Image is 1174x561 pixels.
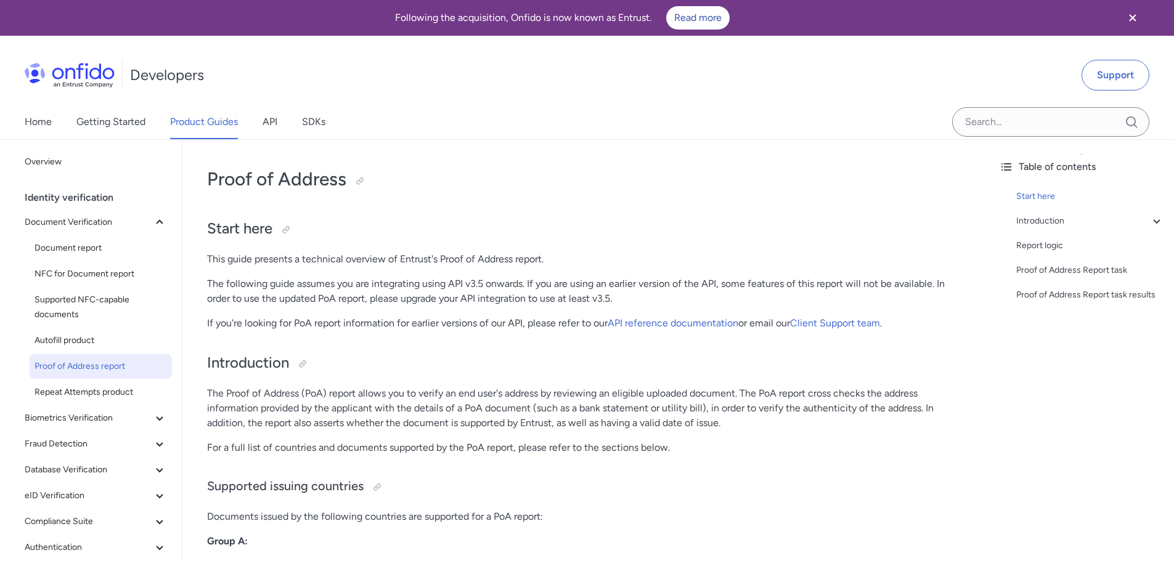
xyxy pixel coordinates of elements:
span: Repeat Attempts product [35,385,167,400]
a: Document report [30,236,172,260]
p: For a full list of countries and documents supported by the PoA report, please refer to the secti... [207,440,964,455]
span: Fraud Detection [25,437,152,451]
div: Identity verification [25,185,177,210]
button: Document Verification [20,210,172,235]
a: Home [25,105,52,139]
input: Onfido search input field [952,107,1149,137]
a: Report logic [1016,238,1164,253]
svg: Close banner [1125,10,1140,25]
h2: Introduction [207,353,964,374]
a: Proof of Address report [30,354,172,379]
span: Document report [35,241,167,256]
span: Biometrics Verification [25,411,152,426]
a: Support [1082,60,1149,91]
div: Following the acquisition, Onfido is now known as Entrust. [15,6,1110,30]
span: Document Verification [25,215,152,230]
h2: Start here [207,219,964,240]
img: Onfido Logo [25,63,115,87]
button: Biometrics Verification [20,406,172,430]
a: NFC for Document report [30,262,172,286]
a: Read more [666,6,730,30]
button: Compliance Suite [20,509,172,534]
p: The following guide assumes you are integrating using API v3.5 onwards. If you are using an earli... [207,276,964,306]
h1: Developers [130,65,204,85]
strong: Group A: [207,535,248,547]
p: This guide presents a technical overview of Entrust's Proof of Address report. [207,252,964,267]
a: Start here [1016,189,1164,204]
button: eID Verification [20,483,172,508]
span: Autofill product [35,333,167,348]
p: If you're looking for PoA report information for earlier versions of our API, please refer to our... [207,316,964,331]
a: SDKs [302,105,325,139]
button: Fraud Detection [20,432,172,456]
a: Product Guides [170,105,238,139]
span: Overview [25,155,167,169]
span: Proof of Address report [35,359,167,374]
h1: Proof of Address [207,167,964,192]
a: Autofill product [30,328,172,353]
span: eID Verification [25,488,152,503]
button: Authentication [20,535,172,560]
a: Repeat Attempts product [30,380,172,405]
a: Supported NFC-capable documents [30,288,172,327]
p: Documents issued by the following countries are supported for a PoA report: [207,509,964,524]
a: API [263,105,277,139]
span: Compliance Suite [25,514,152,529]
a: Overview [20,150,172,174]
button: Database Verification [20,458,172,482]
span: NFC for Document report [35,267,167,281]
a: Client Support team [790,317,880,329]
a: Proof of Address Report task results [1016,288,1164,302]
a: Getting Started [76,105,145,139]
a: Introduction [1016,214,1164,228]
a: API reference documentation [608,317,738,329]
p: The Proof of Address (PoA) report allows you to verify an end user's address by reviewing an elig... [207,386,964,430]
span: Database Verification [25,462,152,477]
h3: Supported issuing countries [207,477,964,497]
button: Close banner [1110,2,1156,33]
span: Authentication [25,540,152,555]
span: Supported NFC-capable documents [35,293,167,322]
div: Table of contents [999,159,1164,174]
a: Proof of Address Report task [1016,263,1164,278]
